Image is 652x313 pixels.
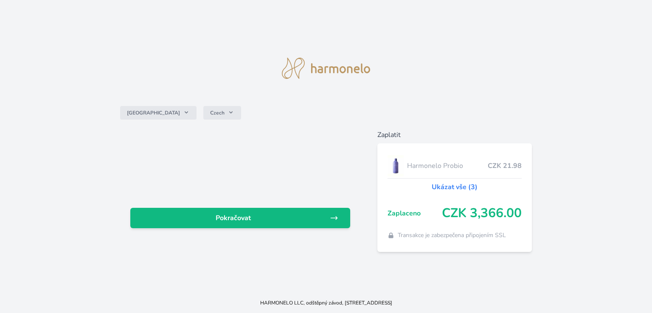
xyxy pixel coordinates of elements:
[388,208,442,218] span: Zaplaceno
[120,106,197,120] button: [GEOGRAPHIC_DATA]
[488,161,522,171] span: CZK 21.98
[282,58,370,79] img: logo.svg
[127,109,180,116] span: [GEOGRAPHIC_DATA]
[137,213,330,223] span: Pokračovat
[210,109,225,116] span: Czech
[398,231,506,240] span: Transakce je zabezpečena připojením SSL
[407,161,488,171] span: Harmonelo Probio
[377,130,532,140] h6: Zaplatit
[442,206,522,221] span: CZK 3,366.00
[203,106,241,120] button: Czech
[130,208,350,228] a: Pokračovat
[388,155,404,176] img: CLEAN_PROBIO_se_stinem_x-lo.jpg
[432,182,478,192] a: Ukázat vše (3)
